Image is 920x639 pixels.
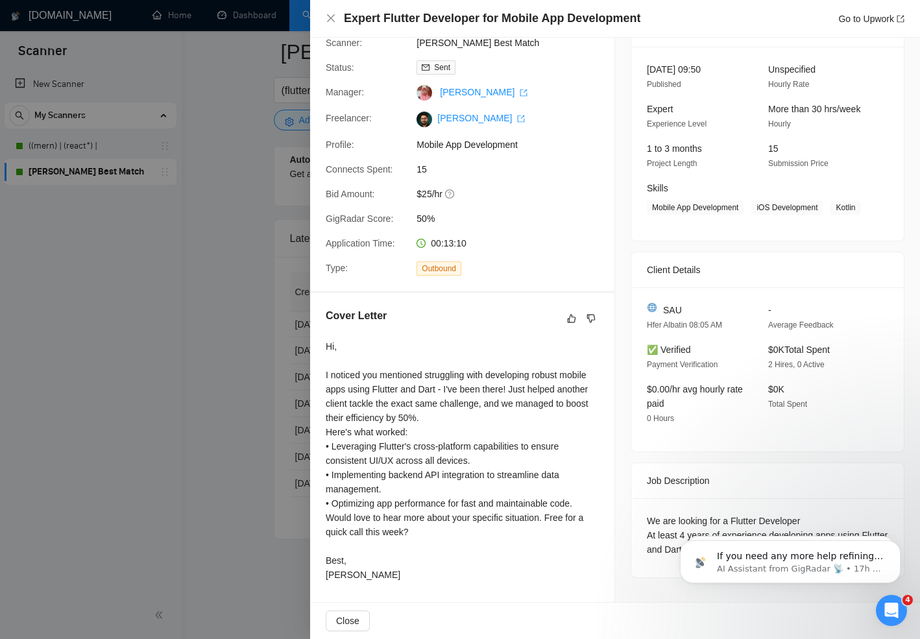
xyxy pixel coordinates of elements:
span: More than 30 hrs/week [768,104,860,114]
span: 15 [417,162,611,176]
span: Scanner: [326,38,362,48]
span: Experience Level [647,119,707,128]
span: Hfer Albatin 08:05 AM [647,320,722,330]
span: Profile: [326,139,354,150]
span: Expert [647,104,673,114]
span: like [567,313,576,324]
span: 0 Hours [647,414,674,423]
span: export [897,15,904,23]
span: Published [647,80,681,89]
span: Payment Verification [647,360,718,369]
span: Connects Spent: [326,164,393,175]
span: $0K Total Spent [768,344,830,355]
span: $25/hr [417,187,611,201]
span: clock-circle [417,239,426,248]
span: 15 [768,143,779,154]
span: Project Length [647,159,697,168]
span: 00:13:10 [431,238,466,248]
img: 🌐 [648,303,657,312]
span: Average Feedback [768,320,834,330]
span: Application Time: [326,238,395,248]
span: - [768,305,771,315]
span: Manager: [326,87,364,97]
span: 4 [902,595,913,605]
div: Client Details [647,252,888,287]
span: Hourly Rate [768,80,809,89]
span: Hourly [768,119,791,128]
span: Bid Amount: [326,189,375,199]
a: [PERSON_NAME] export [440,87,527,97]
a: Go to Upworkexport [838,14,904,24]
span: Outbound [417,261,461,276]
span: Submission Price [768,159,829,168]
span: 1 to 3 months [647,143,702,154]
button: like [564,311,579,326]
span: Total Spent [768,400,807,409]
span: close [326,13,336,23]
span: 50% [417,211,611,226]
span: $0.00/hr avg hourly rate paid [647,384,743,409]
span: [DATE] 09:50 [647,64,701,75]
span: mail [422,64,430,71]
span: export [520,89,527,97]
button: Close [326,610,370,631]
span: Type: [326,263,348,273]
div: We are looking for a Flutter Developer At least 4 years of experience developing apps using Flutt... [647,514,888,557]
button: dislike [583,311,599,326]
iframe: Intercom live chat [876,595,907,626]
span: Sent [434,63,450,72]
span: Freelancer: [326,113,372,123]
span: Kotlin [830,200,860,215]
span: Unspecified [768,64,816,75]
a: [PERSON_NAME] export [437,113,525,123]
span: question-circle [445,189,455,199]
span: SAU [663,303,682,317]
span: Close [336,614,359,628]
span: $0K [768,384,784,394]
span: export [517,115,525,123]
span: dislike [587,313,596,324]
span: Status: [326,62,354,73]
iframe: Intercom notifications message [660,513,920,604]
span: [PERSON_NAME] Best Match [417,36,611,50]
span: GigRadar Score: [326,213,393,224]
span: iOS Development [751,200,823,215]
span: Skills [647,183,668,193]
span: ✅ Verified [647,344,691,355]
h4: Expert Flutter Developer for Mobile App Development [344,10,640,27]
img: c1MaxC6Epo2TewsxZW7S1OVLEvdx_L_QvhAoPzBQ6196NWMebqdOZ8vsOwLvt0Ui_t [417,112,432,127]
div: Hi, I noticed you mentioned struggling with developing robust mobile apps using Flutter and Dart ... [326,339,599,582]
span: 2 Hires, 0 Active [768,360,825,369]
span: Mobile App Development [417,138,611,152]
span: Mobile App Development [647,200,744,215]
h5: Cover Letter [326,308,387,324]
button: Close [326,13,336,24]
div: Job Description [647,463,888,498]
